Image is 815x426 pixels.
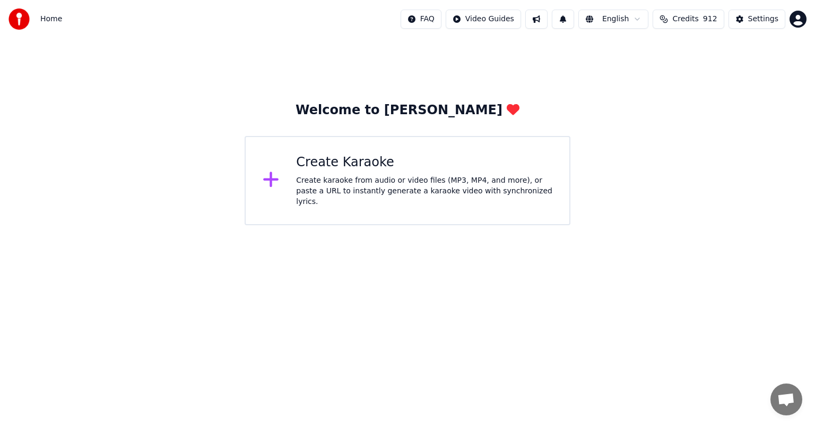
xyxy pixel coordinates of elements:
div: Open chat [770,384,802,415]
button: Settings [729,10,785,29]
span: 912 [703,14,717,24]
span: Home [40,14,62,24]
button: Video Guides [446,10,521,29]
div: Create Karaoke [296,154,552,171]
img: youka [8,8,30,30]
div: Create karaoke from audio or video files (MP3, MP4, and more), or paste a URL to instantly genera... [296,175,552,207]
span: Credits [672,14,698,24]
div: Welcome to [PERSON_NAME] [296,102,519,119]
button: FAQ [401,10,441,29]
div: Settings [748,14,778,24]
nav: breadcrumb [40,14,62,24]
button: Credits912 [653,10,724,29]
